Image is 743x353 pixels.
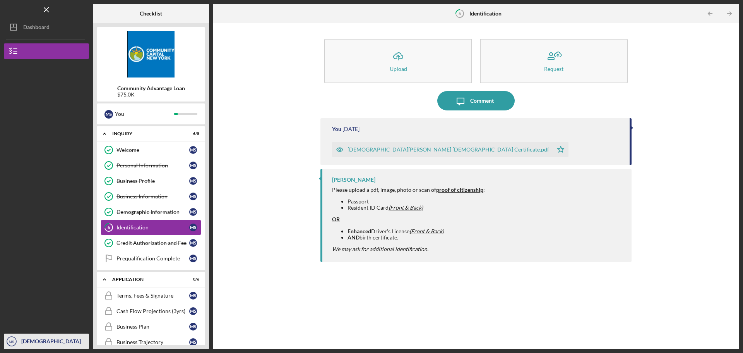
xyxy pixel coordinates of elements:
[101,303,201,319] a: Cash Flow Projections (3yrs)MS
[101,220,201,235] a: 6IdentificationMS
[116,255,189,262] div: Prequalification Complete
[116,147,189,153] div: Welcome
[332,216,340,222] strong: OR
[116,324,189,330] div: Business Plan
[189,208,197,216] div: M S
[116,193,189,200] div: Business Information
[348,205,485,211] li: Resident ID Card
[115,107,174,121] div: You
[189,255,197,262] div: M S
[332,177,375,183] div: [PERSON_NAME]
[348,228,485,234] li: Driver's License
[390,66,407,72] div: Upload
[189,307,197,315] div: M S
[189,146,197,154] div: M S
[116,240,189,246] div: Credit Authorization and Fee
[436,186,483,193] strong: proof of citizenship
[189,162,197,169] div: M S
[108,225,110,230] tspan: 6
[116,293,189,299] div: Terms, Fees & Signature
[324,39,472,83] button: Upload
[185,277,199,282] div: 0 / 6
[332,142,568,157] button: [DEMOGRAPHIC_DATA][PERSON_NAME] [DEMOGRAPHIC_DATA] Certificate.pdf
[101,189,201,204] a: Business InformationMS
[104,110,113,119] div: M S
[332,187,485,193] div: Please upload a pdf, image, photo or scan of :
[189,239,197,247] div: M S
[189,177,197,185] div: M S
[189,338,197,346] div: M S
[348,228,371,234] strong: Enhanced
[4,19,89,35] button: Dashboard
[101,235,201,251] a: Credit Authorization and FeeMS
[469,10,502,17] b: Identification
[470,91,494,110] div: Comment
[97,31,205,77] img: Product logo
[101,288,201,303] a: Terms, Fees & SignatureMS
[140,10,162,17] b: Checklist
[480,39,628,83] button: Request
[116,162,189,169] div: Personal Information
[117,85,185,91] b: Community Advantage Loan
[544,66,563,72] div: Request
[348,234,360,241] strong: AND
[189,323,197,331] div: M S
[437,91,515,110] button: Comment
[189,193,197,200] div: M S
[342,126,360,132] time: 2025-08-20 20:52
[23,19,50,37] div: Dashboard
[185,131,199,136] div: 6 / 8
[101,158,201,173] a: Personal InformationMS
[117,91,185,98] div: $75.0K
[116,178,189,184] div: Business Profile
[116,339,189,345] div: Business Trajectory
[101,204,201,220] a: Demographic InformationMS
[101,319,201,334] a: Business PlanMS
[116,308,189,314] div: Cash Flow Projections (3yrs)
[348,146,549,153] div: [DEMOGRAPHIC_DATA][PERSON_NAME] [DEMOGRAPHIC_DATA] Certificate.pdf
[4,334,89,349] button: MS[DEMOGRAPHIC_DATA][PERSON_NAME]
[189,224,197,231] div: M S
[459,11,461,16] tspan: 6
[332,246,428,252] em: We may ask for additional identification.
[101,251,201,266] a: Prequalification CompleteMS
[101,173,201,189] a: Business ProfileMS
[9,339,14,344] text: MS
[389,204,423,211] em: (Front & Back)
[348,234,485,241] li: birth certificate.
[101,334,201,350] a: Business TrajectoryMS
[409,228,444,234] em: (Front & Back)
[101,142,201,158] a: WelcomeMS
[116,224,189,231] div: Identification
[348,198,485,205] li: Passport
[189,292,197,300] div: M S
[332,126,341,132] div: You
[112,277,180,282] div: Application
[116,209,189,215] div: Demographic Information
[112,131,180,136] div: Inquiry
